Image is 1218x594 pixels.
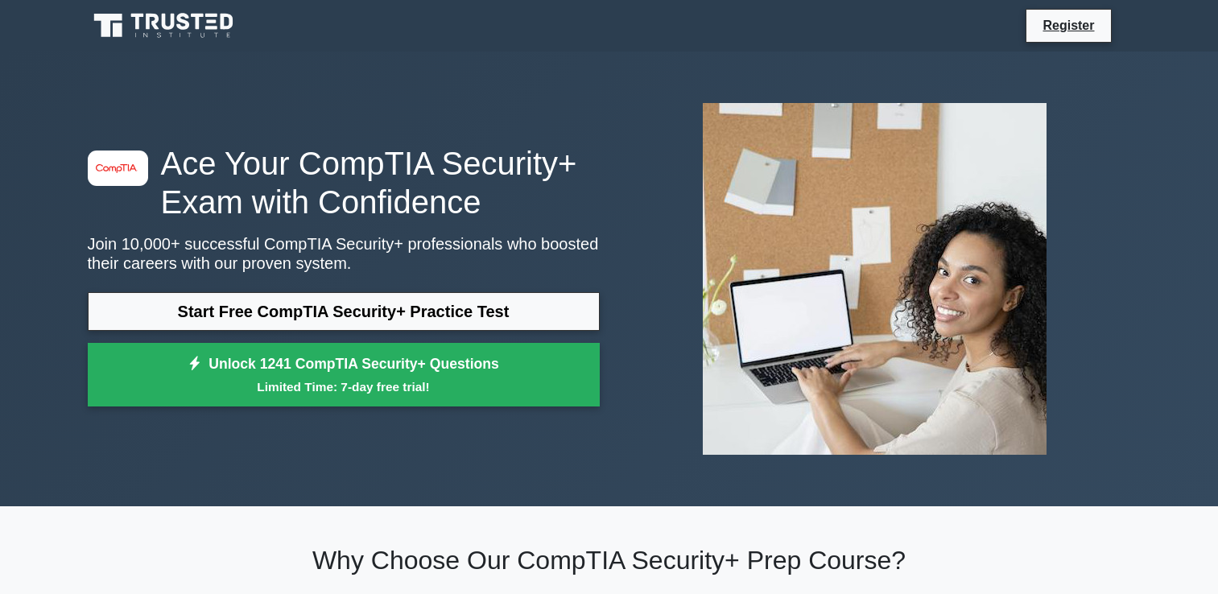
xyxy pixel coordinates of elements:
h1: Ace Your CompTIA Security+ Exam with Confidence [88,144,600,221]
small: Limited Time: 7-day free trial! [108,377,580,396]
a: Register [1033,15,1104,35]
a: Start Free CompTIA Security+ Practice Test [88,292,600,331]
h2: Why Choose Our CompTIA Security+ Prep Course? [88,545,1131,575]
p: Join 10,000+ successful CompTIA Security+ professionals who boosted their careers with our proven... [88,234,600,273]
a: Unlock 1241 CompTIA Security+ QuestionsLimited Time: 7-day free trial! [88,343,600,407]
